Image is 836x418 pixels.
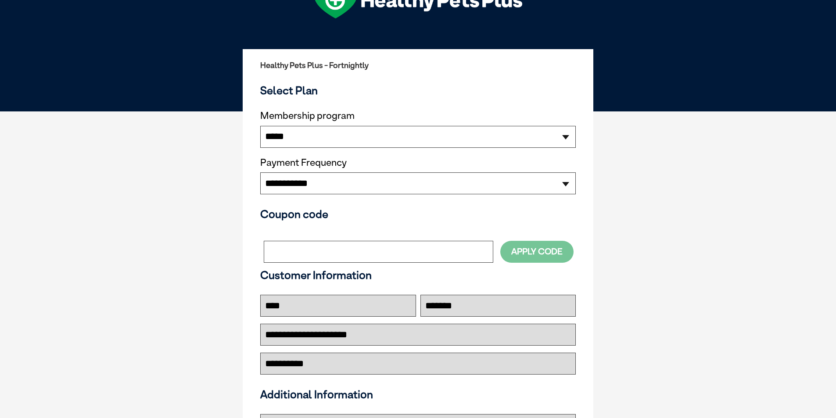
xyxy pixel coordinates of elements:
h3: Coupon code [260,207,576,221]
label: Membership program [260,110,576,121]
h2: Healthy Pets Plus - Fortnightly [260,61,576,70]
label: Payment Frequency [260,157,347,168]
h3: Additional Information [257,388,579,401]
button: Apply Code [500,241,574,262]
h3: Customer Information [260,268,576,282]
h3: Select Plan [260,84,576,97]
